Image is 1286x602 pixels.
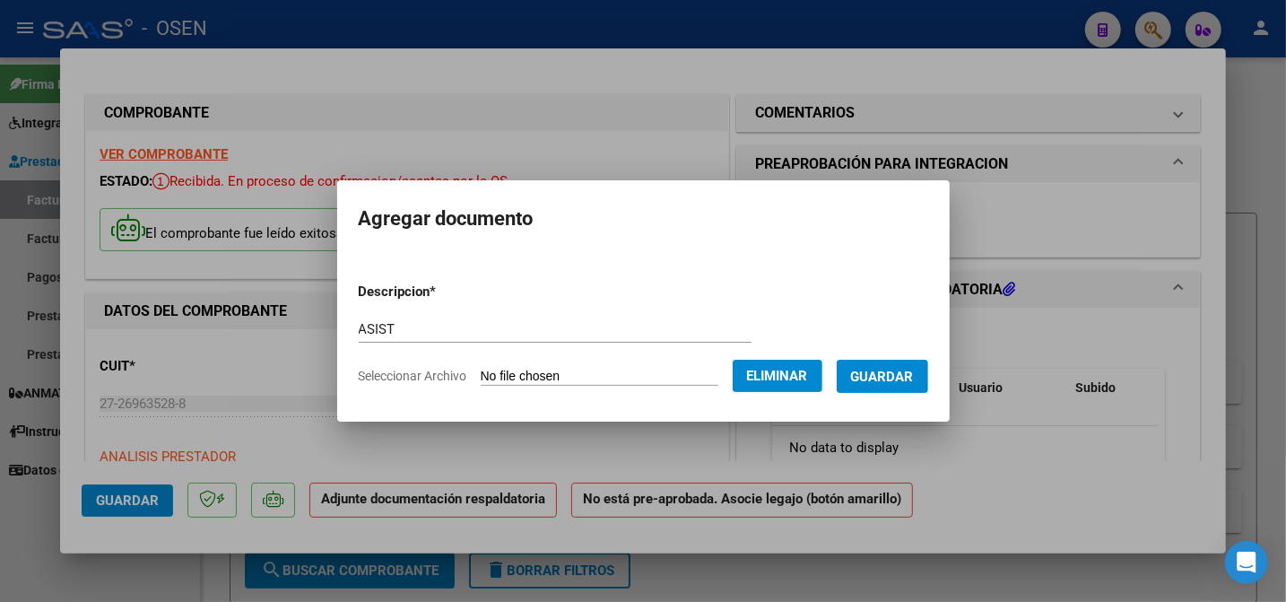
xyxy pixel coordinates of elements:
[837,360,928,393] button: Guardar
[359,282,530,302] p: Descripcion
[1225,541,1268,584] div: Open Intercom Messenger
[359,369,467,383] span: Seleccionar Archivo
[733,360,822,392] button: Eliminar
[359,202,928,236] h2: Agregar documento
[747,368,808,384] span: Eliminar
[851,369,914,385] span: Guardar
